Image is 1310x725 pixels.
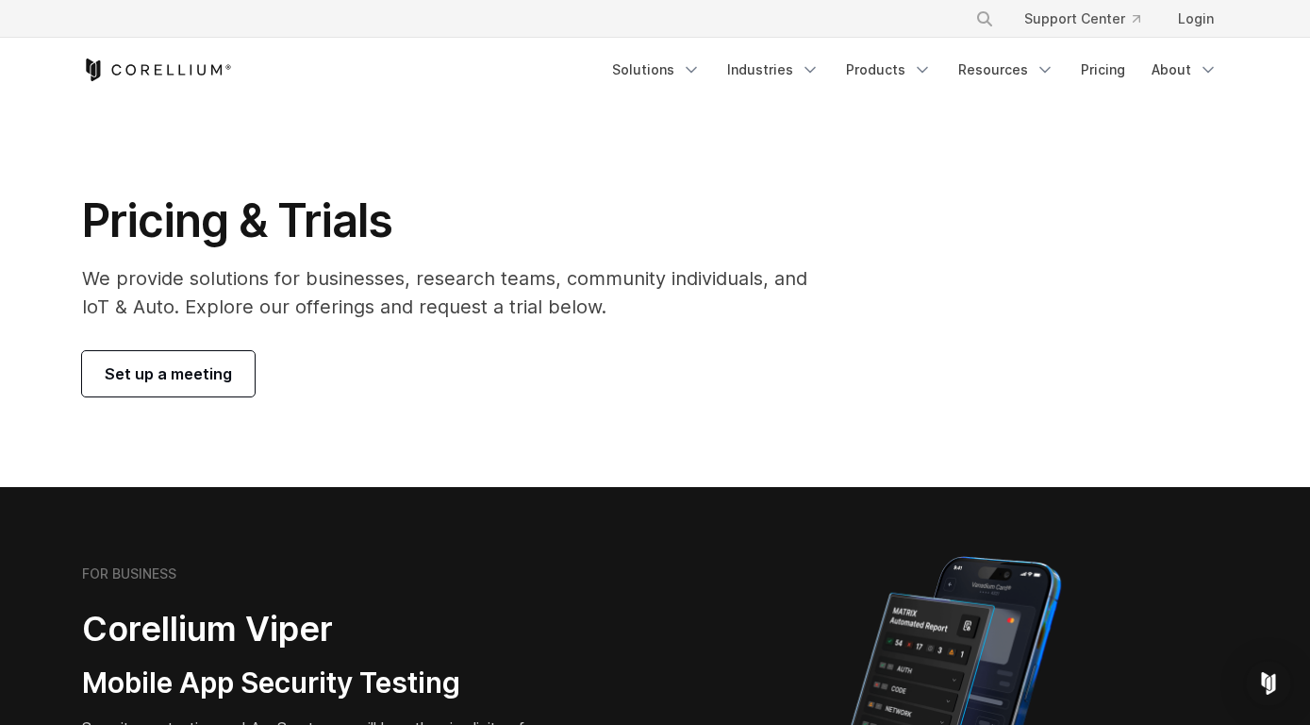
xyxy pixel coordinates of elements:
[953,2,1229,36] div: Navigation Menu
[716,53,831,87] a: Industries
[82,608,565,650] h2: Corellium Viper
[1070,53,1136,87] a: Pricing
[1140,53,1229,87] a: About
[601,53,1229,87] div: Navigation Menu
[601,53,712,87] a: Solutions
[968,2,1002,36] button: Search
[1009,2,1155,36] a: Support Center
[1163,2,1229,36] a: Login
[82,264,834,321] p: We provide solutions for businesses, research teams, community individuals, and IoT & Auto. Explo...
[105,362,232,385] span: Set up a meeting
[82,193,834,249] h1: Pricing & Trials
[1246,661,1291,706] div: Open Intercom Messenger
[82,666,565,701] h3: Mobile App Security Testing
[947,53,1066,87] a: Resources
[82,565,176,582] h6: FOR BUSINESS
[82,351,255,396] a: Set up a meeting
[835,53,943,87] a: Products
[82,59,232,81] a: Corellium Home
